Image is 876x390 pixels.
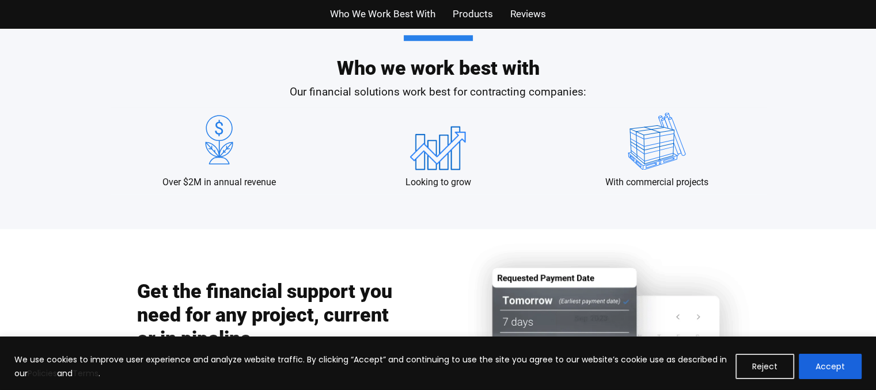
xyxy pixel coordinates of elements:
h2: Who we work best with [110,35,767,78]
p: Our financial solutions work best for contracting companies: [110,84,767,101]
h2: Get the financial support you need for any project, current or in pipeline [137,280,396,350]
p: Over $2M in annual revenue [162,176,276,189]
a: Terms [73,368,98,379]
a: Products [453,6,493,22]
p: Looking to grow [405,176,471,189]
a: Policies [28,368,57,379]
button: Accept [799,354,862,379]
button: Reject [735,354,794,379]
a: Who We Work Best With [330,6,435,22]
p: With commercial projects [605,176,708,189]
a: Reviews [510,6,546,22]
p: We use cookies to improve user experience and analyze website traffic. By clicking “Accept” and c... [14,353,727,380]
